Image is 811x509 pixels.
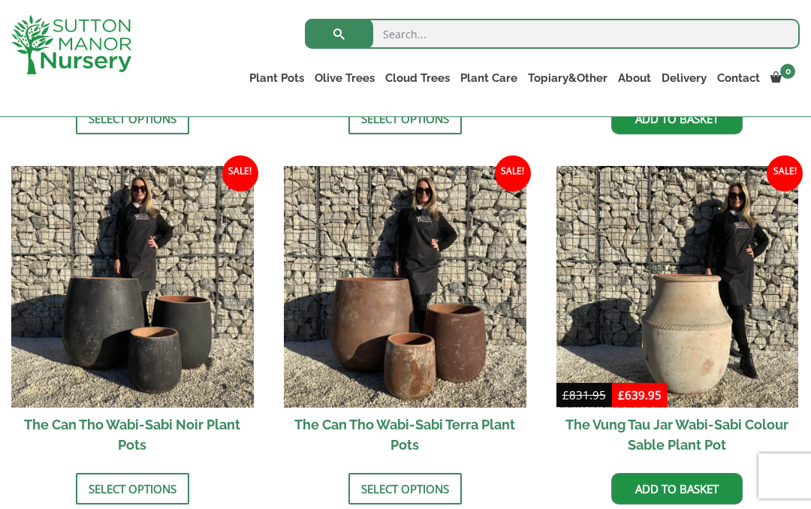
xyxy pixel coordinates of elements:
[284,166,526,462] a: Sale! The Can Tho Wabi-Sabi Terra Plant Pots
[11,15,131,74] img: logo
[348,473,462,504] a: Select options for “The Can Tho Wabi-Sabi Terra Plant Pots”
[222,155,258,191] span: Sale!
[613,68,656,89] a: About
[562,387,569,402] span: £
[348,103,462,134] a: Select options for “The Ninh Binh Wabi-Sabi Colour Ocean Blue Plant Pots”
[780,64,795,79] span: 0
[556,408,799,462] h2: The Vung Tau Jar Wabi-Sabi Colour Sable Plant Pot
[455,68,523,89] a: Plant Care
[611,473,743,504] a: Add to basket: “The Vung Tau Jar Wabi-Sabi Colour Sable Plant Pot”
[618,387,625,402] span: £
[556,166,799,408] img: The Vung Tau Jar Wabi-Sabi Colour Sable Plant Pot
[11,166,254,462] a: Sale! The Can Tho Wabi-Sabi Noir Plant Pots
[656,68,712,89] a: Delivery
[611,103,743,134] a: Add to basket: “The Vung Tau Jar Wabi-Sabi Colour Terra Plant Pot”
[284,166,526,408] img: The Can Tho Wabi-Sabi Terra Plant Pots
[495,155,531,191] span: Sale!
[244,68,309,89] a: Plant Pots
[767,155,803,191] span: Sale!
[618,387,662,402] bdi: 639.95
[76,103,189,134] a: Select options for “The Ninh Binh Wabi-Sabi Colour Sea Green Plant Pots”
[309,68,380,89] a: Olive Trees
[380,68,455,89] a: Cloud Trees
[765,68,800,89] a: 0
[523,68,613,89] a: Topiary&Other
[305,19,800,49] input: Search...
[556,166,799,462] a: Sale! The Vung Tau Jar Wabi-Sabi Colour Sable Plant Pot
[562,387,606,402] bdi: 831.95
[712,68,765,89] a: Contact
[11,408,254,462] h2: The Can Tho Wabi-Sabi Noir Plant Pots
[11,166,254,408] img: The Can Tho Wabi-Sabi Noir Plant Pots
[76,473,189,504] a: Select options for “The Can Tho Wabi-Sabi Noir Plant Pots”
[284,408,526,462] h2: The Can Tho Wabi-Sabi Terra Plant Pots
